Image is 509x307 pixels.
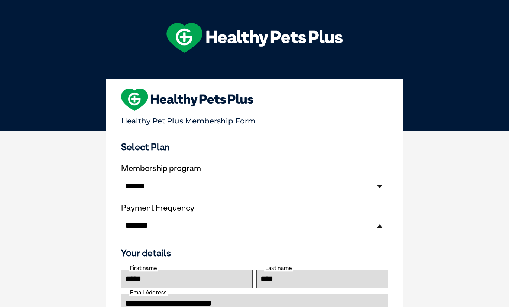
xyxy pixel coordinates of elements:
[121,89,254,111] img: heart-shape-hpp-logo-large.png
[121,247,388,258] h3: Your details
[121,113,388,125] p: Healthy Pet Plus Membership Form
[121,141,388,152] h3: Select Plan
[129,289,168,296] label: Email Address
[166,23,343,53] img: hpp-logo-landscape-green-white.png
[121,164,388,173] label: Membership program
[264,265,293,271] label: Last name
[121,203,194,213] label: Payment Frequency
[129,265,158,271] label: First name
